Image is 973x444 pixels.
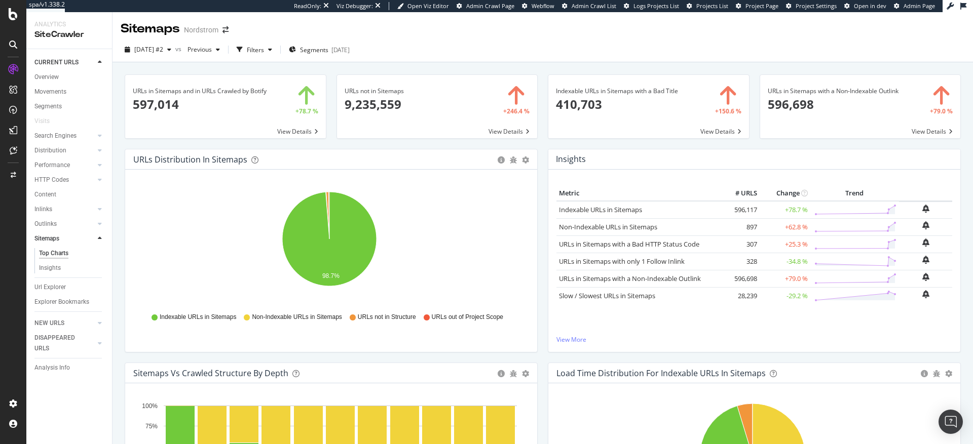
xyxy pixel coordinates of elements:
div: Analysis Info [34,362,70,373]
div: Content [34,189,56,200]
span: Previous [183,45,212,54]
td: -29.2 % [760,287,810,304]
span: Non-Indexable URLs in Sitemaps [252,313,342,321]
text: 75% [145,423,158,430]
text: 100% [142,402,158,410]
div: Inlinks [34,204,52,215]
div: ReadOnly: [294,2,321,10]
span: Admin Page [904,2,935,10]
a: Explorer Bookmarks [34,297,105,307]
div: bug [933,370,940,377]
a: Url Explorer [34,282,105,293]
a: Open in dev [844,2,886,10]
a: Insights [39,263,105,273]
td: 596,698 [719,270,760,287]
th: Change [760,186,810,201]
div: Performance [34,160,70,171]
div: Analytics [34,20,104,29]
svg: A chart. [133,186,526,303]
div: bug [510,370,517,377]
span: vs [175,45,183,53]
a: URLs in Sitemaps with only 1 Follow Inlink [559,257,685,266]
a: Visits [34,116,60,127]
div: Movements [34,87,66,97]
td: +62.8 % [760,218,810,235]
div: Filters [247,46,264,54]
button: [DATE] #2 [121,42,175,58]
div: bell-plus [922,273,929,281]
td: +78.7 % [760,201,810,219]
a: Projects List [687,2,728,10]
div: Sitemaps [34,233,59,244]
div: Overview [34,72,59,83]
div: DISAPPEARED URLS [34,333,86,354]
span: Segments [300,46,328,54]
div: Load Time Distribution for Indexable URLs in Sitemaps [556,368,766,378]
a: HTTP Codes [34,175,95,185]
a: Search Engines [34,131,95,141]
th: Trend [810,186,899,201]
td: 307 [719,235,760,253]
div: [DATE] [331,46,350,54]
div: bell-plus [922,290,929,298]
div: bug [510,156,517,164]
span: Project Settings [796,2,837,10]
div: Outlinks [34,219,57,229]
button: Segments[DATE] [285,42,354,58]
a: Sitemaps [34,233,95,244]
a: NEW URLS [34,318,95,329]
span: Open Viz Editor [407,2,449,10]
a: View More [556,335,952,344]
a: Inlinks [34,204,95,215]
div: Distribution [34,145,66,156]
span: Admin Crawl List [572,2,616,10]
div: CURRENT URLS [34,57,79,68]
text: 98.7% [322,272,340,279]
div: circle-info [498,370,505,377]
a: Distribution [34,145,95,156]
td: 28,239 [719,287,760,304]
div: circle-info [498,156,505,164]
div: Open Intercom Messenger [939,410,963,434]
div: arrow-right-arrow-left [222,26,229,33]
span: Open in dev [854,2,886,10]
div: Segments [34,101,62,112]
h4: Insights [556,152,586,166]
a: Admin Page [894,2,935,10]
a: Project Settings [786,2,837,10]
a: Admin Crawl List [562,2,616,10]
th: Metric [556,186,719,201]
td: 897 [719,218,760,235]
div: bell-plus [922,205,929,213]
a: URLs in Sitemaps with a Bad HTTP Status Code [559,239,699,249]
a: Content [34,189,105,200]
span: URLs not in Structure [358,313,416,321]
span: Webflow [532,2,554,10]
a: Segments [34,101,105,112]
td: -34.8 % [760,253,810,270]
td: 596,117 [719,201,760,219]
a: Project Page [736,2,778,10]
a: Top Charts [39,248,105,259]
a: Performance [34,160,95,171]
div: gear [522,156,529,164]
div: gear [945,370,952,377]
a: Indexable URLs in Sitemaps [559,205,642,214]
span: Project Page [745,2,778,10]
div: Sitemaps vs Crawled Structure by Depth [133,368,288,378]
div: HTTP Codes [34,175,69,185]
a: Non-Indexable URLs in Sitemaps [559,222,657,231]
a: Movements [34,87,105,97]
div: bell-plus [922,256,929,264]
div: gear [522,370,529,377]
span: Indexable URLs in Sitemaps [160,313,236,321]
div: bell-plus [922,238,929,247]
div: Top Charts [39,248,68,259]
div: Sitemaps [121,20,180,37]
div: URLs Distribution in Sitemaps [133,154,247,165]
span: Projects List [696,2,728,10]
button: Previous [183,42,224,58]
a: DISAPPEARED URLS [34,333,95,354]
div: SiteCrawler [34,29,104,41]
